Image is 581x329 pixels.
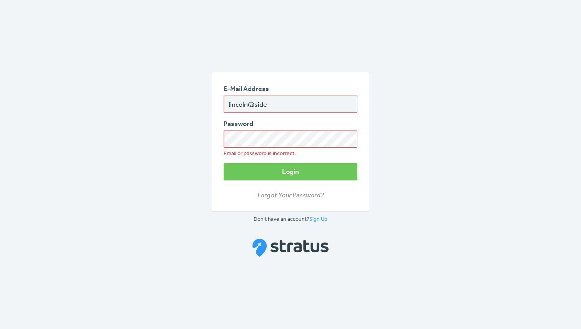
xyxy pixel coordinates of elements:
div: Email or password is incorrect. [224,150,357,157]
label: Password [224,119,253,129]
a: Forgot Your Password? [224,190,357,200]
button: Login [224,163,357,180]
a: Sign Up [309,215,327,222]
img: Stratus [252,238,329,258]
label: E-Mail Address [224,84,269,94]
p: Don't have an account? [212,215,369,223]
